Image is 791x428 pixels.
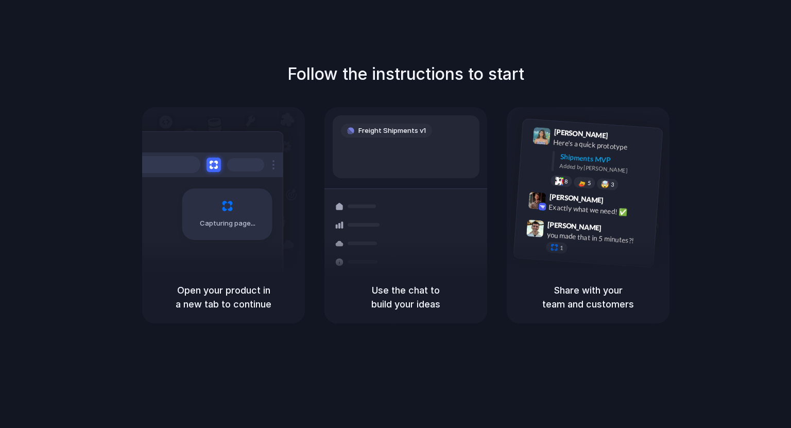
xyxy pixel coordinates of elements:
[607,196,628,208] span: 9:42 AM
[358,126,426,136] span: Freight Shipments v1
[611,182,614,187] span: 3
[560,151,655,168] div: Shipments MVP
[519,283,657,311] h5: Share with your team and customers
[564,179,568,184] span: 8
[548,201,651,219] div: Exactly what we need! ✅
[560,245,563,251] span: 1
[154,283,293,311] h5: Open your product in a new tab to continue
[200,218,257,229] span: Capturing page
[611,131,632,144] span: 9:41 AM
[601,180,610,188] div: 🤯
[554,126,608,141] span: [PERSON_NAME]
[549,191,604,206] span: [PERSON_NAME]
[287,62,524,87] h1: Follow the instructions to start
[553,137,656,155] div: Here's a quick prototype
[547,219,602,234] span: [PERSON_NAME]
[559,162,654,177] div: Added by [PERSON_NAME]
[605,224,626,236] span: 9:47 AM
[337,283,475,311] h5: Use the chat to build your ideas
[546,229,649,247] div: you made that in 5 minutes?!
[588,180,591,186] span: 5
